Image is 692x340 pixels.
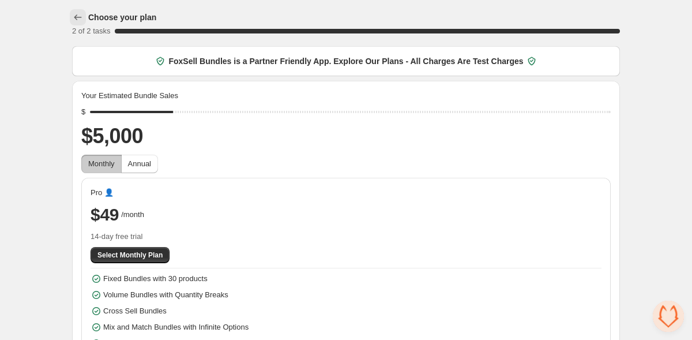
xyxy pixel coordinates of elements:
span: Mix and Match Bundles with Infinite Options [103,322,249,333]
span: $49 [91,203,119,226]
button: Select Monthly Plan [91,247,170,263]
div: $ [81,106,85,118]
span: Pro 👤 [91,187,114,199]
span: Monthly [88,159,115,168]
span: Your Estimated Bundle Sales [81,90,178,102]
h2: $5,000 [81,122,611,150]
button: Annual [121,155,158,173]
div: Open chat [653,301,684,332]
span: 14-day free trial [91,231,601,242]
h3: Choose your plan [88,12,156,23]
button: Monthly [81,155,122,173]
span: FoxSell Bundles is a Partner Friendly App. Explore Our Plans - All Charges Are Test Charges [168,55,523,67]
span: Fixed Bundles with 30 products [103,273,208,285]
span: Annual [128,159,151,168]
span: Volume Bundles with Quantity Breaks [103,289,228,301]
span: Select Monthly Plan [97,251,163,260]
span: Cross Sell Bundles [103,305,167,317]
span: 2 of 2 tasks [72,27,110,35]
span: /month [121,209,144,221]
